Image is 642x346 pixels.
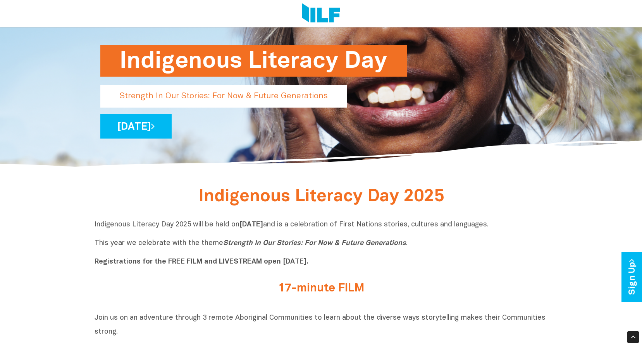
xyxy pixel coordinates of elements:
h2: 17-minute FILM [176,282,466,295]
span: Indigenous Literacy Day 2025 [198,189,444,205]
span: Join us on an adventure through 3 remote Aboriginal Communities to learn about the diverse ways s... [95,315,546,335]
i: Strength In Our Stories: For Now & Future Generations [223,240,406,247]
a: [DATE] [100,114,172,139]
img: Logo [302,3,340,24]
h1: Indigenous Literacy Day [120,45,388,77]
p: Indigenous Literacy Day 2025 will be held on and is a celebration of First Nations stories, cultu... [95,220,548,267]
b: [DATE] [239,221,263,228]
b: Registrations for the FREE FILM and LIVESTREAM open [DATE]. [95,259,308,265]
div: Scroll Back to Top [627,331,639,343]
p: Strength In Our Stories: For Now & Future Generations [100,85,347,108]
